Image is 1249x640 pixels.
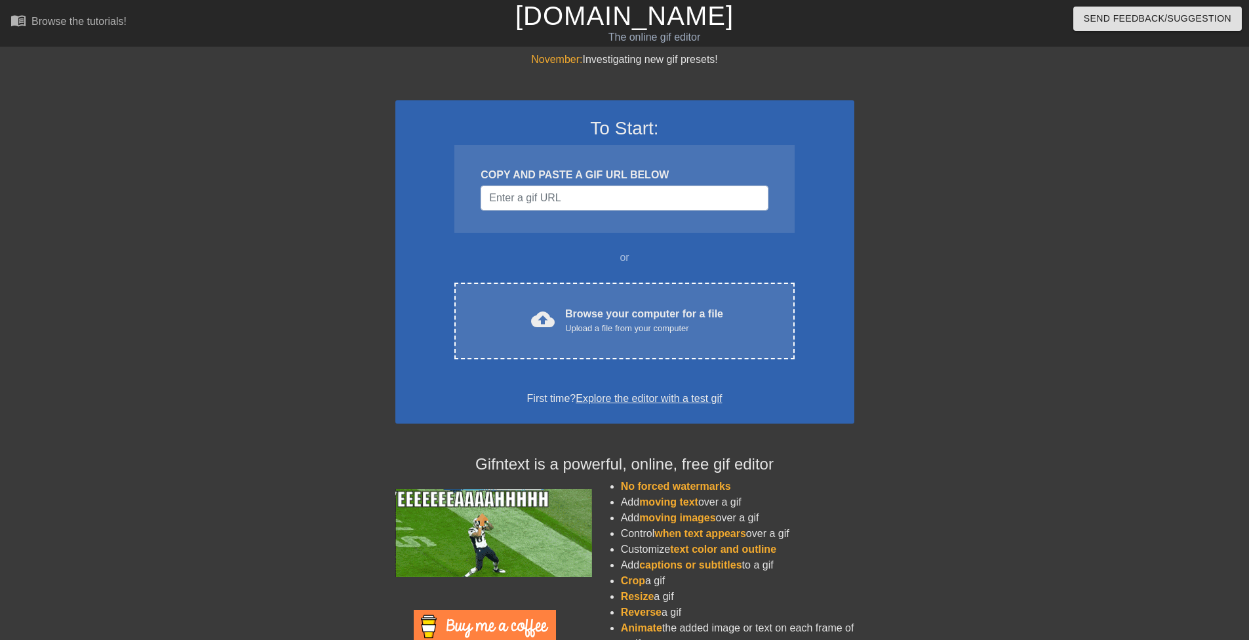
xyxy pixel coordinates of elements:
[621,591,654,602] span: Resize
[429,250,820,266] div: or
[423,30,886,45] div: The online gif editor
[1073,7,1242,31] button: Send Feedback/Suggestion
[531,308,555,331] span: cloud_upload
[515,1,734,30] a: [DOMAIN_NAME]
[639,496,698,508] span: moving text
[621,526,854,542] li: Control over a gif
[412,391,837,407] div: First time?
[621,557,854,573] li: Add to a gif
[621,481,731,492] span: No forced watermarks
[412,117,837,140] h3: To Start:
[621,589,854,605] li: a gif
[481,167,768,183] div: COPY AND PASTE A GIF URL BELOW
[639,512,715,523] span: moving images
[621,605,854,620] li: a gif
[639,559,742,570] span: captions or subtitles
[31,16,127,27] div: Browse the tutorials!
[654,528,746,539] span: when text appears
[621,622,662,633] span: Animate
[670,544,776,555] span: text color and outline
[395,52,854,68] div: Investigating new gif presets!
[481,186,768,210] input: Username
[621,575,645,586] span: Crop
[1084,10,1231,27] span: Send Feedback/Suggestion
[576,393,722,404] a: Explore the editor with a test gif
[621,607,662,618] span: Reverse
[565,322,723,335] div: Upload a file from your computer
[621,573,854,589] li: a gif
[621,510,854,526] li: Add over a gif
[621,542,854,557] li: Customize
[10,12,26,28] span: menu_book
[621,494,854,510] li: Add over a gif
[395,489,592,577] img: football_small.gif
[395,455,854,474] h4: Gifntext is a powerful, online, free gif editor
[565,306,723,335] div: Browse your computer for a file
[10,12,127,33] a: Browse the tutorials!
[531,54,582,65] span: November:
